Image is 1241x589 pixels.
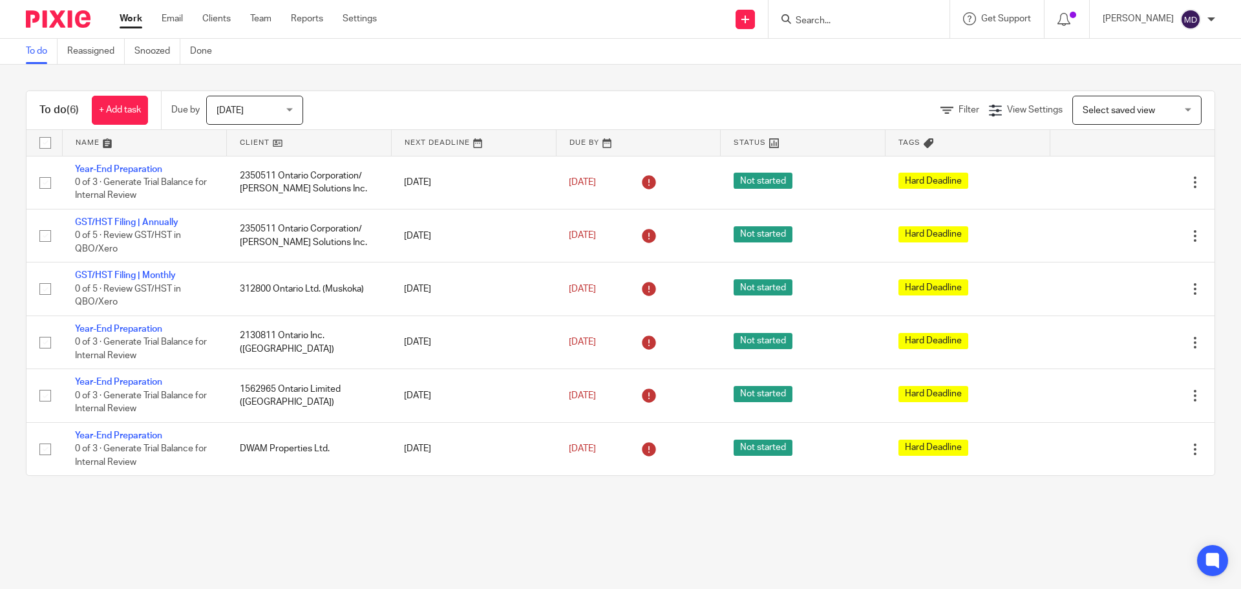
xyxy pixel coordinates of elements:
span: Not started [734,386,792,402]
span: Not started [734,333,792,349]
td: [DATE] [391,262,556,316]
span: 0 of 3 · Generate Trial Balance for Internal Review [75,444,207,467]
a: Year-End Preparation [75,378,162,387]
span: 0 of 3 · Generate Trial Balance for Internal Review [75,337,207,360]
p: [PERSON_NAME] [1103,12,1174,25]
img: Pixie [26,10,90,28]
span: Tags [898,139,920,146]
a: GST/HST Filing | Annually [75,218,178,227]
td: 2130811 Ontario Inc. ([GEOGRAPHIC_DATA]) [227,316,392,369]
span: [DATE] [569,337,596,347]
span: Hard Deadline [898,226,968,242]
a: Work [120,12,142,25]
span: [DATE] [569,444,596,453]
td: [DATE] [391,316,556,369]
span: Select saved view [1083,106,1155,115]
a: To do [26,39,58,64]
a: Reports [291,12,323,25]
a: Email [162,12,183,25]
a: Year-End Preparation [75,431,162,440]
a: Reassigned [67,39,125,64]
span: Hard Deadline [898,333,968,349]
a: Year-End Preparation [75,325,162,334]
a: Settings [343,12,377,25]
span: [DATE] [569,284,596,294]
td: 2350511 Ontario Corporation/ [PERSON_NAME] Solutions Inc. [227,209,392,262]
span: (6) [67,105,79,115]
a: GST/HST Filing | Monthly [75,271,176,280]
span: View Settings [1007,105,1063,114]
span: Hard Deadline [898,279,968,295]
span: Not started [734,226,792,242]
span: Hard Deadline [898,440,968,456]
img: svg%3E [1180,9,1201,30]
a: + Add task [92,96,148,125]
input: Search [794,16,911,27]
td: 1562965 Ontario Limited ([GEOGRAPHIC_DATA]) [227,369,392,422]
a: Year-End Preparation [75,165,162,174]
td: [DATE] [391,369,556,422]
span: Hard Deadline [898,386,968,402]
span: 0 of 3 · Generate Trial Balance for Internal Review [75,178,207,200]
span: [DATE] [569,178,596,187]
td: 2350511 Ontario Corporation/ [PERSON_NAME] Solutions Inc. [227,156,392,209]
a: Clients [202,12,231,25]
span: [DATE] [569,391,596,400]
td: [DATE] [391,156,556,209]
span: [DATE] [569,231,596,241]
td: DWAM Properties Ltd. [227,422,392,475]
span: Hard Deadline [898,173,968,189]
a: Snoozed [134,39,180,64]
a: Team [250,12,271,25]
span: 0 of 3 · Generate Trial Balance for Internal Review [75,391,207,414]
p: Due by [171,103,200,116]
td: [DATE] [391,422,556,475]
span: [DATE] [217,106,244,115]
span: 0 of 5 · Review GST/HST in QBO/Xero [75,231,181,254]
span: Not started [734,279,792,295]
span: Get Support [981,14,1031,23]
h1: To do [39,103,79,117]
span: 0 of 5 · Review GST/HST in QBO/Xero [75,284,181,307]
td: [DATE] [391,209,556,262]
a: Done [190,39,222,64]
span: Not started [734,173,792,189]
span: Not started [734,440,792,456]
td: 312800 Ontario Ltd. (Muskoka) [227,262,392,316]
span: Filter [959,105,979,114]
